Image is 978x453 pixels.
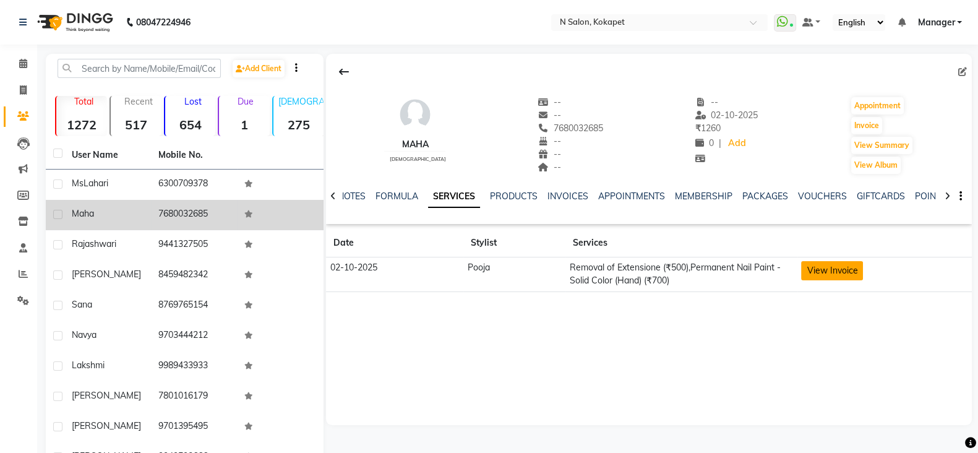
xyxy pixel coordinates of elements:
th: Mobile No. [151,141,238,170]
th: User Name [64,141,151,170]
input: Search by Name/Mobile/Email/Code [58,59,221,78]
span: | [718,137,721,150]
td: Pooja [463,257,565,292]
span: ₹ [695,123,700,134]
span: -- [695,97,718,108]
button: View Invoice [801,261,863,280]
span: 7680032685 [538,123,603,134]
td: Removal of Extensione (₹500),Permanent Nail Paint - Solid Color (Hand) (₹700) [565,257,797,292]
span: ms [72,178,84,189]
span: [PERSON_NAME] [72,420,141,431]
img: logo [32,5,116,40]
span: -- [538,136,561,147]
span: Manager [917,16,954,29]
th: Stylist [463,229,565,257]
td: 8459482342 [151,261,238,291]
span: Lahari [84,178,108,189]
a: APPOINTMENTS [598,191,665,202]
strong: 275 [273,117,324,132]
span: -- [538,110,561,121]
div: Back to Client [331,60,357,84]
span: [PERSON_NAME] [72,390,141,401]
td: 02-10-2025 [326,257,463,292]
span: 0 [695,137,713,149]
div: maha [384,138,445,151]
td: 9989433933 [151,352,238,382]
a: Add Client [233,60,285,77]
span: [PERSON_NAME] [72,269,141,280]
button: View Summary [851,137,912,154]
button: View Album [851,157,901,174]
a: PACKAGES [742,191,788,202]
span: [DEMOGRAPHIC_DATA] [389,156,445,162]
td: 6300709378 [151,170,238,200]
p: Total [61,96,107,107]
td: 9441327505 [151,230,238,261]
a: INVOICES [547,191,588,202]
a: Add [726,135,747,152]
strong: 654 [165,117,216,132]
strong: 517 [111,117,161,132]
td: 7680032685 [151,200,238,230]
span: 1260 [695,123,720,134]
a: GIFTCARDS [857,191,905,202]
td: 9703444212 [151,321,238,352]
span: Navya [72,329,97,340]
a: SERVICES [428,186,480,208]
p: Recent [116,96,161,107]
td: 8769765154 [151,291,238,321]
td: 9701395495 [151,412,238,442]
th: Services [565,229,797,257]
a: NOTES [338,191,366,202]
p: [DEMOGRAPHIC_DATA] [278,96,324,107]
button: Invoice [851,117,882,134]
span: Sana [72,299,92,310]
span: rajashwari [72,238,116,249]
a: POINTS [915,191,946,202]
td: 7801016179 [151,382,238,412]
a: FORMULA [375,191,418,202]
strong: 1272 [56,117,107,132]
span: -- [538,149,561,160]
p: Due [221,96,270,107]
button: Appointment [851,97,904,114]
a: PRODUCTS [490,191,538,202]
span: maha [72,208,94,219]
a: VOUCHERS [798,191,847,202]
strong: 1 [219,117,270,132]
span: -- [538,97,561,108]
span: lakshmi [72,360,105,371]
b: 08047224946 [136,5,191,40]
th: Date [326,229,463,257]
span: 02-10-2025 [695,110,758,121]
img: avatar [397,96,434,133]
span: -- [538,162,561,173]
p: Lost [170,96,216,107]
a: MEMBERSHIP [675,191,732,202]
